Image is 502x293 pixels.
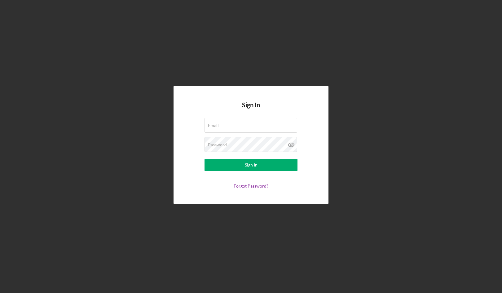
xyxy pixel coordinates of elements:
div: Sign In [245,159,258,171]
label: Email [208,123,219,128]
button: Sign In [205,159,297,171]
label: Password [208,142,227,147]
h4: Sign In [242,101,260,118]
a: Forgot Password? [234,183,268,189]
